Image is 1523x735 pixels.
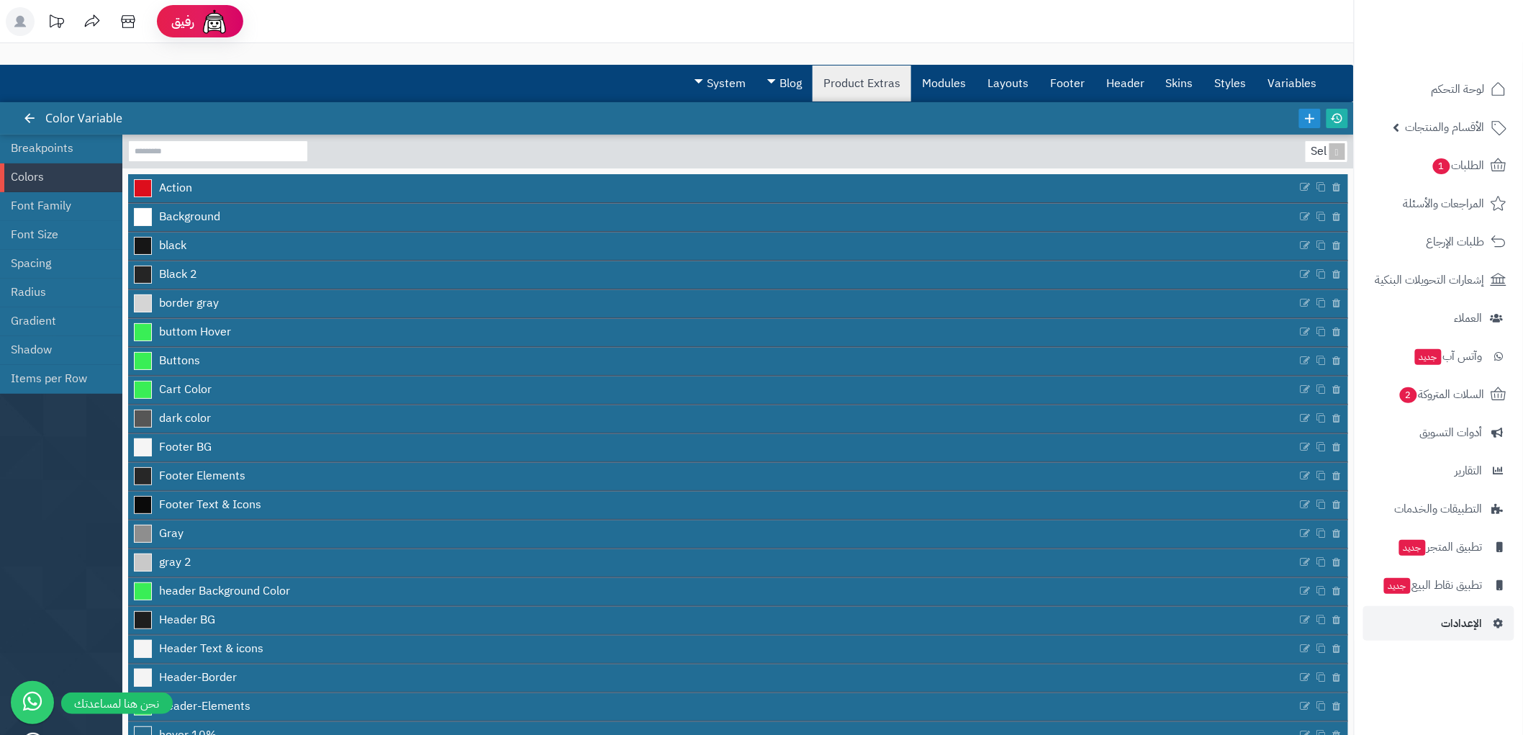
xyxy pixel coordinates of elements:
[1415,349,1442,365] span: جديد
[159,497,261,513] span: Footer Text & Icons
[128,319,1298,346] a: buttom Hover
[911,66,977,102] a: Modules
[128,174,1298,202] a: Action
[1398,384,1485,405] span: السلات المتروكة
[1395,499,1483,519] span: التطبيقات والخدمات
[200,7,229,36] img: ai-face.png
[128,204,1298,231] a: Background
[159,266,197,283] span: Black 2
[1404,194,1485,214] span: المراجعات والأسئلة
[1383,575,1483,595] span: تطبيق نقاط البيع
[1414,346,1483,366] span: وآتس آب
[1363,492,1514,526] a: التطبيقات والخدمات
[1363,263,1514,297] a: إشعارات التحويلات البنكية
[171,13,194,30] span: رفيق
[11,364,101,393] a: Items per Row
[159,641,263,657] span: Header Text & icons
[813,66,911,102] a: Product Extras
[1363,606,1514,641] a: الإعدادات
[1155,66,1204,102] a: Skins
[1432,79,1485,99] span: لوحة التحكم
[1384,578,1411,594] span: جديد
[1406,117,1485,137] span: الأقسام والمنتجات
[128,549,1298,577] a: gray 2
[1363,568,1514,603] a: تطبيق نقاط البيعجديد
[977,66,1039,102] a: Layouts
[1399,540,1426,556] span: جديد
[128,607,1298,634] a: Header BG
[11,134,101,163] a: Breakpoints
[1398,537,1483,557] span: تطبيق المتجر
[11,307,101,335] a: Gradient
[11,191,101,220] a: Font Family
[1363,454,1514,488] a: التقارير
[159,554,191,571] span: gray 2
[128,405,1298,433] a: dark color
[128,261,1298,289] a: Black 2
[1363,415,1514,450] a: أدوات التسويق
[684,66,756,102] a: System
[159,583,290,600] span: header Background Color
[26,102,137,135] div: Color Variable
[128,348,1298,375] a: Buttons
[1039,66,1095,102] a: Footer
[159,468,245,484] span: Footer Elements
[159,382,212,398] span: Cart Color
[1425,27,1509,58] img: logo-2.png
[1306,141,1345,162] div: Select...
[159,439,212,456] span: Footer BG
[128,233,1298,260] a: black
[1363,301,1514,335] a: العملاء
[159,180,192,197] span: Action
[1432,158,1450,174] span: 1
[159,295,219,312] span: border gray
[159,526,184,542] span: Gray
[159,669,237,686] span: Header-Border
[128,664,1298,692] a: Header-Border
[128,463,1298,490] a: Footer Elements
[1363,530,1514,564] a: تطبيق المتجرجديد
[128,290,1298,317] a: border gray
[1363,148,1514,183] a: الطلبات1
[1375,270,1485,290] span: إشعارات التحويلات البنكية
[756,66,813,102] a: Blog
[128,520,1298,548] a: Gray
[1363,72,1514,107] a: لوحة التحكم
[11,220,101,249] a: Font Size
[159,353,200,369] span: Buttons
[159,410,211,427] span: dark color
[1420,423,1483,443] span: أدوات التسويق
[1204,66,1257,102] a: Styles
[159,612,215,628] span: Header BG
[159,698,250,715] span: Header-Elements
[128,376,1298,404] a: Cart Color
[1399,387,1417,403] span: 2
[1455,461,1483,481] span: التقارير
[1427,232,1485,252] span: طلبات الإرجاع
[128,636,1298,663] a: Header Text & icons
[1442,613,1483,633] span: الإعدادات
[38,7,74,40] a: تحديثات المنصة
[11,278,101,307] a: Radius
[128,693,1298,721] a: Header-Elements
[128,578,1298,605] a: header Background Color
[11,335,101,364] a: Shadow
[159,238,186,254] span: black
[1455,308,1483,328] span: العملاء
[1363,225,1514,259] a: طلبات الإرجاع
[1363,339,1514,374] a: وآتس آبجديد
[11,163,101,191] a: Colors
[128,434,1298,461] a: Footer BG
[1257,66,1328,102] a: Variables
[128,492,1298,519] a: Footer Text & Icons
[1363,186,1514,221] a: المراجعات والأسئلة
[159,209,220,225] span: Background
[1363,377,1514,412] a: السلات المتروكة2
[11,249,101,278] a: Spacing
[1095,66,1155,102] a: Header
[159,324,231,341] span: buttom Hover
[1432,155,1485,176] span: الطلبات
